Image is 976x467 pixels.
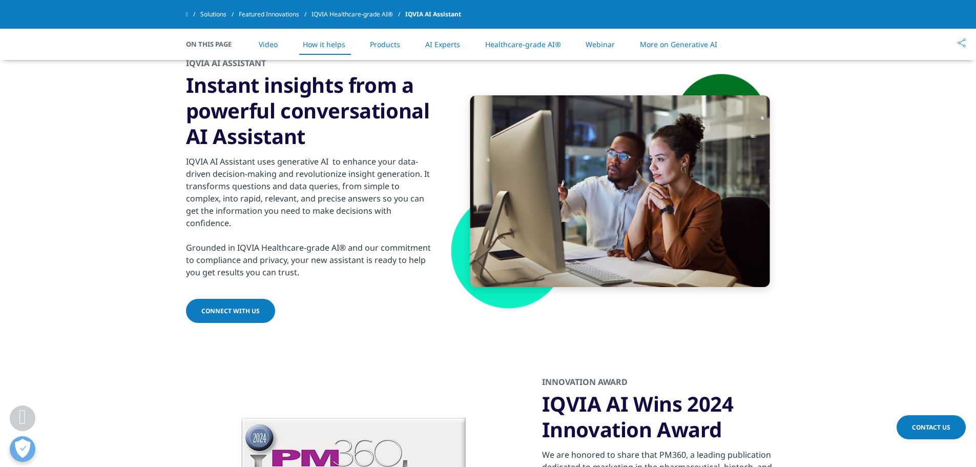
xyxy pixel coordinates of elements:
span: IQVIA AI Assistant [405,5,461,24]
button: Odpri nastavitve [10,436,35,462]
div: IQVIA AI Assistant uses generative AI to enhance your data-driven decision-making and revolutioni... [186,155,434,278]
a: Connect with us [186,299,275,323]
span: Contact Us [912,423,950,432]
a: Solutions [200,5,239,24]
span: On This Page [186,39,242,49]
a: Video [259,39,278,49]
a: Featured Innovations [239,5,312,24]
a: IQVIA Healthcare-grade AI® [312,5,405,24]
span: Connect with us [201,307,260,315]
a: Contact Us [897,415,966,439]
a: More on Generative AI [640,39,717,49]
a: AI Experts [425,39,460,49]
h2: Innovation Award [542,376,791,391]
a: Products [370,39,400,49]
h3: IQVIA AI Wins 2024 Innovation Award [542,391,791,442]
h3: Instant insights from a powerful conversational AI Assistant [186,72,434,149]
h2: IQVIA AI Assistant [186,57,434,72]
a: How it helps [303,39,345,49]
a: Healthcare-grade AI® [485,39,561,49]
img: shape-3.png [450,72,791,310]
a: Webinar [586,39,615,49]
